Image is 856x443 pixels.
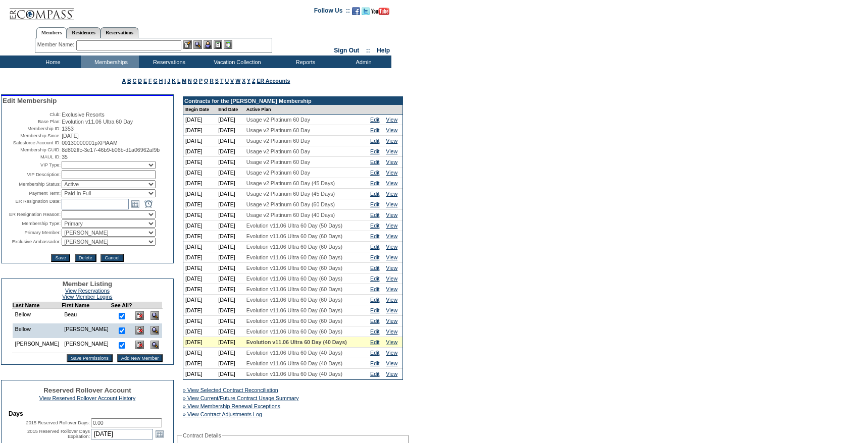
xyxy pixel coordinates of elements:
a: Edit [370,350,379,356]
span: Evolution v11.06 Ultra 60 Day (60 Days) [246,244,342,250]
a: Edit [370,117,379,123]
td: ER Resignation Reason: [3,210,61,218]
a: Become our fan on Facebook [352,10,360,16]
td: [DATE] [216,231,244,242]
td: [DATE] [183,115,216,125]
td: [DATE] [183,220,216,231]
img: Follow us on Twitter [362,7,370,15]
a: A [122,78,126,84]
td: Bellow [12,309,62,324]
td: VIP Description: [3,170,61,179]
td: [DATE] [216,242,244,252]
a: Follow us on Twitter [362,10,370,16]
span: Evolution v11.06 Ultra 60 Day (60 Days) [246,254,342,260]
a: » View Contract Adjustments Log [183,411,262,417]
span: Usage v2 Platinum 60 Day [246,148,310,154]
a: Edit [370,127,379,133]
td: [DATE] [216,178,244,189]
a: ER Accounts [257,78,290,84]
td: [DATE] [216,358,244,369]
img: Subscribe to our YouTube Channel [371,8,389,15]
td: [DATE] [183,210,216,220]
span: Evolution v11.06 Ultra 60 Day (40 Days) [246,350,342,356]
a: View [386,371,397,377]
span: Usage v2 Platinum 60 Day [246,127,310,133]
td: [DATE] [216,284,244,295]
a: » View Membership Renewal Exceptions [183,403,280,409]
td: Membership Type: [3,219,61,228]
a: L [177,78,180,84]
a: G [153,78,157,84]
a: Open the calendar popup. [130,198,141,209]
a: View [386,223,397,229]
a: View [386,339,397,345]
td: [DATE] [183,242,216,252]
td: [DATE] [216,220,244,231]
a: Open the calendar popup. [154,428,165,439]
img: View [193,40,202,49]
a: D [138,78,142,84]
img: View Dashboard [150,341,159,349]
a: Edit [370,318,379,324]
span: :: [366,47,370,54]
td: [PERSON_NAME] [12,338,62,353]
td: [DATE] [216,273,244,284]
span: Usage v2 Platinum 60 Day [246,117,310,123]
input: Cancel [100,254,123,262]
span: Evolution v11.06 Ultra 60 Day (60 Days) [246,286,342,292]
img: Reservations [214,40,222,49]
a: » View Selected Contract Reconciliation [183,387,278,393]
a: Edit [370,223,379,229]
img: b_calculator.gif [224,40,232,49]
a: View [386,117,397,123]
td: Payment Term: [3,189,61,197]
a: Edit [370,233,379,239]
td: [DATE] [183,305,216,316]
td: [DATE] [183,189,216,199]
span: 35 [62,154,68,160]
td: Membership Status: [3,180,61,188]
td: [DATE] [183,348,216,358]
span: Usage v2 Platinum 60 Day (45 Days) [246,180,335,186]
label: 2015 Reserved Rollover Days: [26,420,90,425]
td: End Date [216,105,244,115]
td: Contracts for the [PERSON_NAME] Membership [183,97,402,105]
a: R [210,78,214,84]
td: [DATE] [183,136,216,146]
td: [DATE] [216,305,244,316]
span: Evolution v11.06 Ultra 60 Day (60 Days) [246,233,342,239]
td: [DATE] [183,231,216,242]
a: P [199,78,203,84]
a: View [386,180,397,186]
span: Evolution v11.06 Ultra 60 Day (60 Days) [246,265,342,271]
span: Evolution v11.06 Ultra 60 Day (40 Days) [246,360,342,366]
td: [DATE] [216,136,244,146]
a: View [386,275,397,282]
a: N [188,78,192,84]
span: Evolution v11.06 Ultra 60 Day (60 Days) [246,318,342,324]
span: [DATE] [62,133,79,139]
td: Membership ID: [3,126,61,132]
td: See All? [111,302,132,309]
td: Memberships [81,56,139,68]
td: [DATE] [216,210,244,220]
a: View [386,318,397,324]
a: View [386,212,397,218]
span: Evolution v11.06 Ultra 60 Day (40 Days) [246,371,342,377]
td: Base Plan: [3,119,61,125]
a: V [230,78,234,84]
span: Evolution v11.06 Ultra 60 Day (50 Days) [246,223,342,229]
td: Vacation Collection [197,56,275,68]
td: [DATE] [183,168,216,178]
td: [DATE] [183,295,216,305]
a: H [159,78,163,84]
a: View [386,360,397,366]
td: Days [9,410,166,417]
td: [DATE] [216,168,244,178]
span: Usage v2 Platinum 60 Day (60 Days) [246,201,335,207]
input: Delete [75,254,96,262]
a: X [242,78,245,84]
td: [DATE] [216,125,244,136]
a: I [164,78,166,84]
td: [DATE] [183,358,216,369]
